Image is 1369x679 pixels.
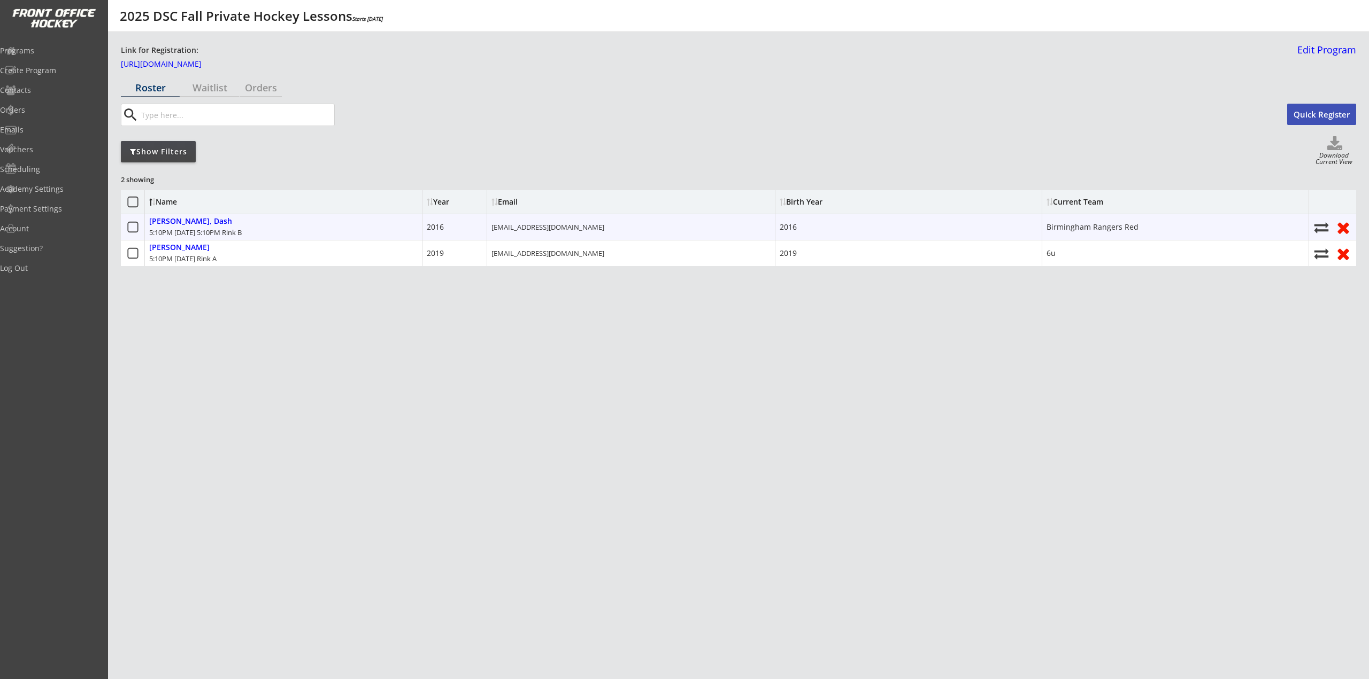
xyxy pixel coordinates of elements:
button: Remove from roster (no refund) [1335,245,1352,262]
a: Edit Program [1293,45,1356,64]
div: [EMAIL_ADDRESS][DOMAIN_NAME] [491,222,604,232]
div: Orders [240,83,282,92]
div: Roster [121,83,180,92]
div: [PERSON_NAME] [149,243,210,252]
input: Type here... [139,104,334,126]
div: [EMAIL_ADDRESS][DOMAIN_NAME] [491,248,604,258]
div: Birmingham Rangers Red [1047,222,1139,232]
div: Link for Registration: [121,45,200,56]
button: Remove from roster (no refund) [1335,219,1352,236]
button: Move player [1313,246,1329,261]
div: 5:10PM [DATE] 5:10PM Rink B [149,228,242,237]
div: 5:10PM [DATE] Rink A [149,254,217,263]
div: [PERSON_NAME], Dash [149,217,232,226]
div: Name [149,198,236,206]
a: [URL][DOMAIN_NAME] [121,60,228,72]
img: FOH%20White%20Logo%20Transparent.png [12,9,96,28]
button: Move player [1313,220,1329,235]
div: Waitlist [180,83,239,92]
button: search [121,106,139,123]
div: Current Team [1047,198,1103,206]
button: Quick Register [1287,104,1356,125]
div: 2019 [427,248,444,259]
div: 2 showing [121,175,198,184]
div: Show Filters [121,146,196,157]
div: Download Current View [1312,152,1356,167]
em: Starts [DATE] [352,15,383,22]
div: 2016 [427,222,444,232]
div: Year [427,198,482,206]
button: Click to download full roster. Your browser settings may try to block it, check your security set... [1313,136,1356,152]
div: 6u [1047,248,1056,259]
div: Birth Year [780,198,822,206]
div: 2016 [780,222,797,232]
div: Email [491,198,588,206]
div: 2019 [780,248,797,259]
div: 2025 DSC Fall Private Hockey Lessons [120,10,383,22]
